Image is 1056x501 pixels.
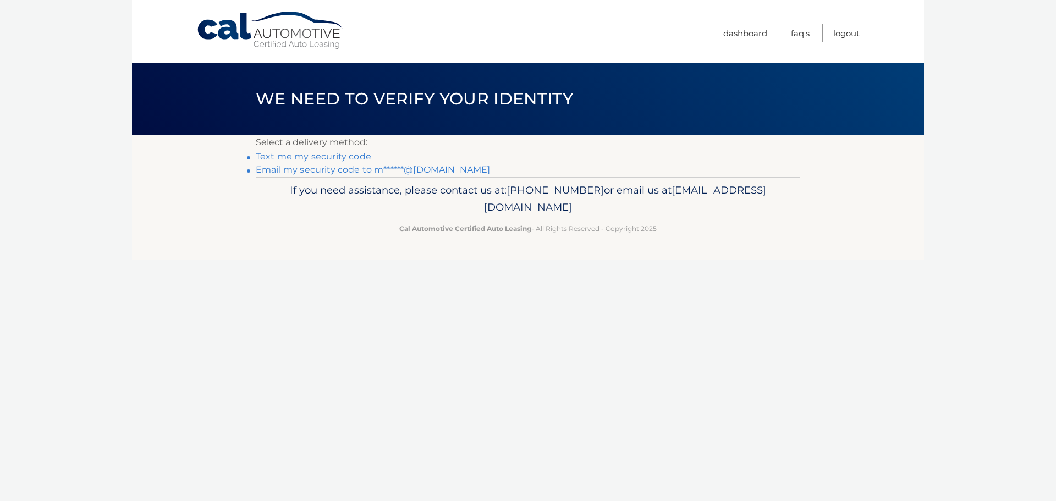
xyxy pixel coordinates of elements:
a: Dashboard [723,24,767,42]
span: [PHONE_NUMBER] [507,184,604,196]
a: Email my security code to m******@[DOMAIN_NAME] [256,164,491,175]
p: - All Rights Reserved - Copyright 2025 [263,223,793,234]
p: If you need assistance, please contact us at: or email us at [263,181,793,217]
p: Select a delivery method: [256,135,800,150]
span: We need to verify your identity [256,89,573,109]
a: Cal Automotive [196,11,345,50]
a: Text me my security code [256,151,371,162]
a: FAQ's [791,24,810,42]
strong: Cal Automotive Certified Auto Leasing [399,224,531,233]
a: Logout [833,24,860,42]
